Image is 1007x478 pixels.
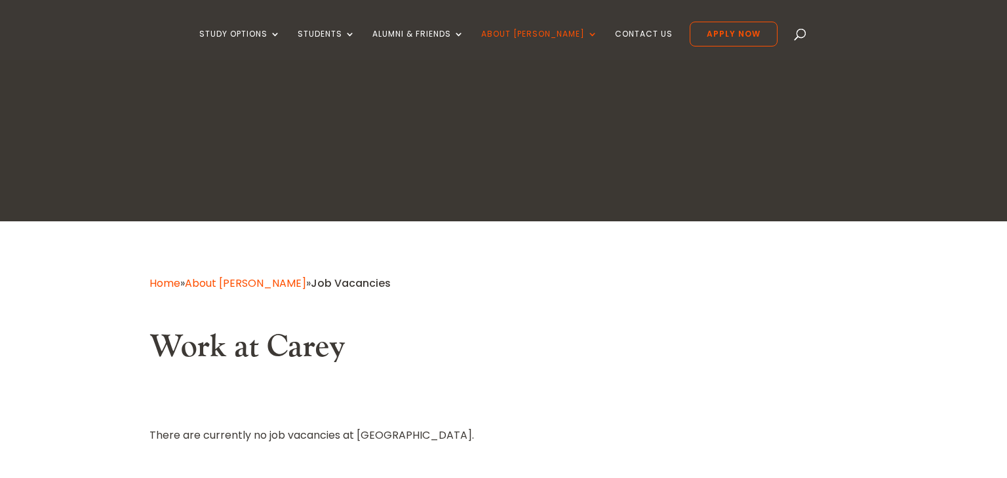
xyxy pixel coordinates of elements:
[311,276,391,291] span: Job Vacancies
[149,426,858,444] div: There are currently no job vacancies at [GEOGRAPHIC_DATA].
[149,276,180,291] a: Home
[690,22,778,46] a: Apply Now
[149,276,391,291] span: » »
[149,328,858,373] h2: Work at Carey
[481,29,598,60] a: About [PERSON_NAME]
[185,276,306,291] a: About [PERSON_NAME]
[199,29,281,60] a: Study Options
[615,29,673,60] a: Contact Us
[298,29,355,60] a: Students
[372,29,464,60] a: Alumni & Friends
